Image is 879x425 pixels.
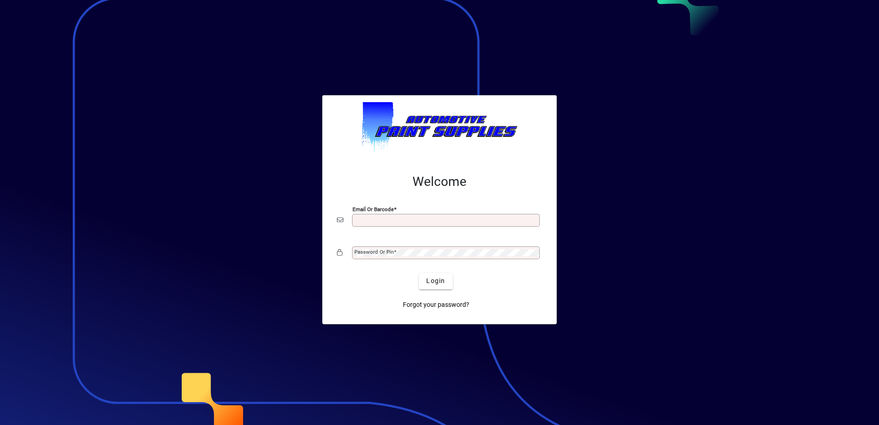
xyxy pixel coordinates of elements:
[426,276,445,286] span: Login
[399,297,473,313] a: Forgot your password?
[353,206,394,212] mat-label: Email or Barcode
[419,273,452,289] button: Login
[354,249,394,255] mat-label: Password or Pin
[403,300,469,310] span: Forgot your password?
[337,174,542,190] h2: Welcome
